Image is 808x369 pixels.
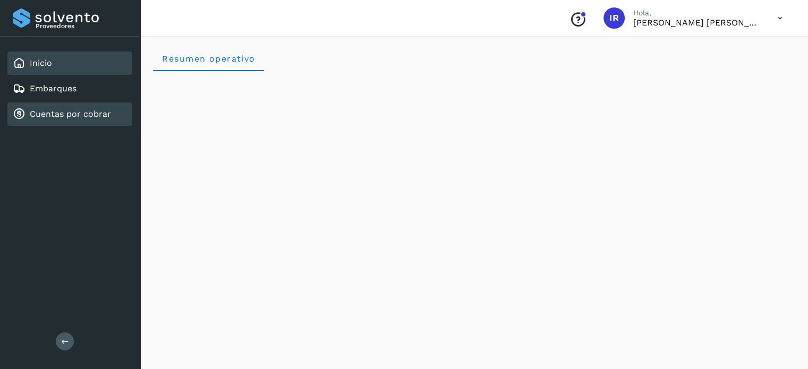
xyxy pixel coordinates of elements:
[633,8,761,18] p: Hola,
[30,83,76,93] a: Embarques
[633,18,761,28] p: Ivan Riquelme Contreras
[30,58,52,68] a: Inicio
[7,102,132,126] div: Cuentas por cobrar
[7,77,132,100] div: Embarques
[36,22,127,30] p: Proveedores
[7,52,132,75] div: Inicio
[161,54,256,64] span: Resumen operativo
[30,109,111,119] a: Cuentas por cobrar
